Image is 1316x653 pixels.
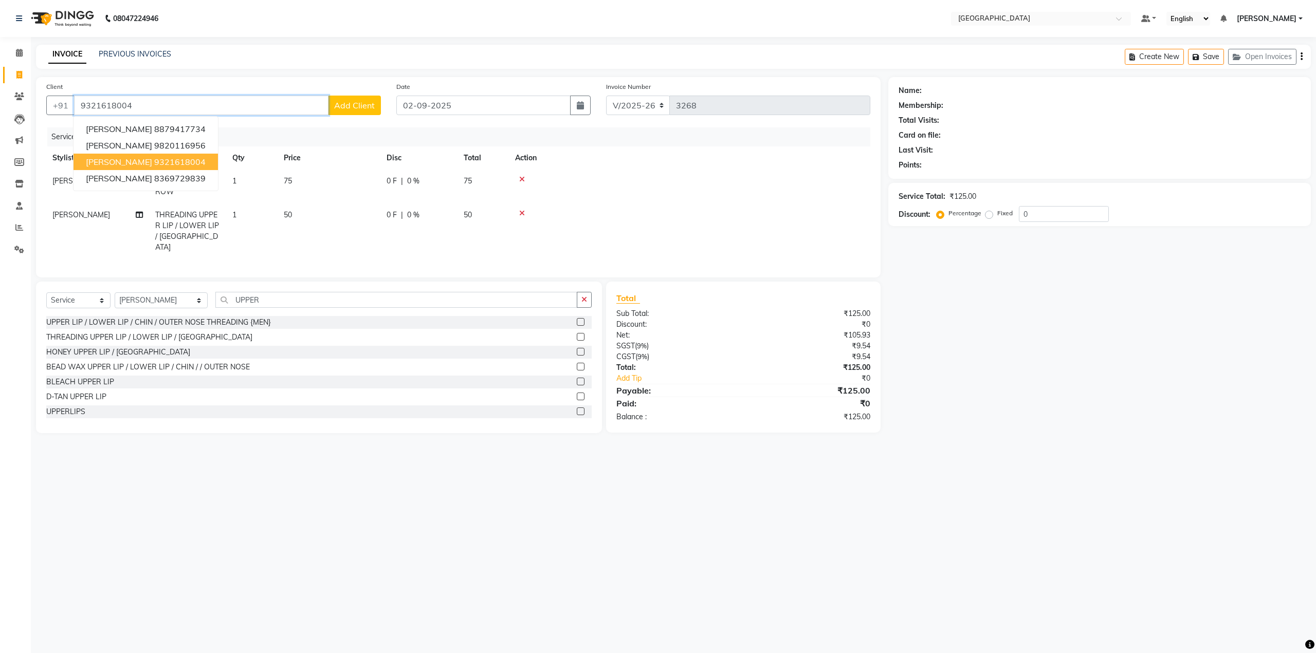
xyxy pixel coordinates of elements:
[464,210,472,219] span: 50
[1228,49,1296,65] button: Open Invoices
[899,160,922,171] div: Points:
[899,100,943,111] div: Membership:
[226,146,278,170] th: Qty
[509,146,870,170] th: Action
[899,191,945,202] div: Service Total:
[46,347,190,358] div: HONEY UPPER LIP / [GEOGRAPHIC_DATA]
[26,4,97,33] img: logo
[637,342,647,350] span: 9%
[86,173,152,183] span: [PERSON_NAME]
[86,157,152,167] span: [PERSON_NAME]
[52,210,110,219] span: [PERSON_NAME]
[99,49,171,59] a: PREVIOUS INVOICES
[48,45,86,64] a: INVOICE
[155,210,219,252] span: THREADING UPPER LIP / LOWER LIP / [GEOGRAPHIC_DATA]
[232,210,236,219] span: 1
[743,384,878,397] div: ₹125.00
[609,351,743,362] div: ( )
[86,124,152,134] span: [PERSON_NAME]
[609,384,743,397] div: Payable:
[284,176,292,185] span: 75
[609,373,766,384] a: Add Tip
[899,145,933,156] div: Last Visit:
[86,140,152,151] span: [PERSON_NAME]
[609,330,743,341] div: Net:
[743,397,878,409] div: ₹0
[47,127,878,146] div: Services
[949,191,976,202] div: ₹125.00
[609,341,743,351] div: ( )
[46,96,75,115] button: +91
[46,332,252,343] div: THREADING UPPER LIP / LOWER LIP / [GEOGRAPHIC_DATA]
[46,82,63,91] label: Client
[154,124,206,134] ngb-highlight: 8879417734
[154,157,206,167] ngb-highlight: 9321618004
[46,391,106,402] div: D-TAN UPPER LIP
[278,146,380,170] th: Price
[334,100,375,110] span: Add Client
[743,308,878,319] div: ₹125.00
[401,210,403,220] span: |
[46,146,149,170] th: Stylist
[743,351,878,362] div: ₹9.54
[154,140,206,151] ngb-highlight: 9820116956
[407,176,419,186] span: 0 %
[616,341,635,350] span: SGST
[743,319,878,330] div: ₹0
[899,115,939,126] div: Total Visits:
[609,319,743,330] div: Discount:
[616,352,635,361] span: CGST
[401,176,403,186] span: |
[464,176,472,185] span: 75
[396,82,410,91] label: Date
[52,176,110,185] span: [PERSON_NAME]
[609,308,743,319] div: Sub Total:
[154,173,206,183] ngb-highlight: 8369729839
[1125,49,1184,65] button: Create New
[766,373,879,384] div: ₹0
[284,210,292,219] span: 50
[609,397,743,409] div: Paid:
[637,352,647,361] span: 9%
[743,362,878,373] div: ₹125.00
[948,209,981,218] label: Percentage
[113,4,158,33] b: 08047224946
[380,146,458,170] th: Disc
[458,146,509,170] th: Total
[74,96,328,115] input: Search by Name/Mobile/Email/Code
[899,85,922,96] div: Name:
[899,130,941,141] div: Card on file:
[46,377,114,387] div: BLEACH UPPER LIP
[46,317,271,328] div: UPPER LIP / LOWER LIP / CHIN / OUTER NOSE THREADING {MEN}
[899,209,930,220] div: Discount:
[743,330,878,341] div: ₹105.93
[743,412,878,422] div: ₹125.00
[215,292,577,308] input: Search or Scan
[387,210,397,220] span: 0 F
[743,341,878,351] div: ₹9.54
[46,406,85,417] div: UPPERLIPS
[609,362,743,373] div: Total:
[609,412,743,422] div: Balance :
[46,362,250,372] div: BEAD WAX UPPER LIP / LOWER LIP / CHIN / / OUTER NOSE
[328,96,381,115] button: Add Client
[232,176,236,185] span: 1
[1237,13,1296,24] span: [PERSON_NAME]
[387,176,397,186] span: 0 F
[407,210,419,220] span: 0 %
[1188,49,1224,65] button: Save
[997,209,1013,218] label: Fixed
[606,82,651,91] label: Invoice Number
[616,293,640,304] span: Total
